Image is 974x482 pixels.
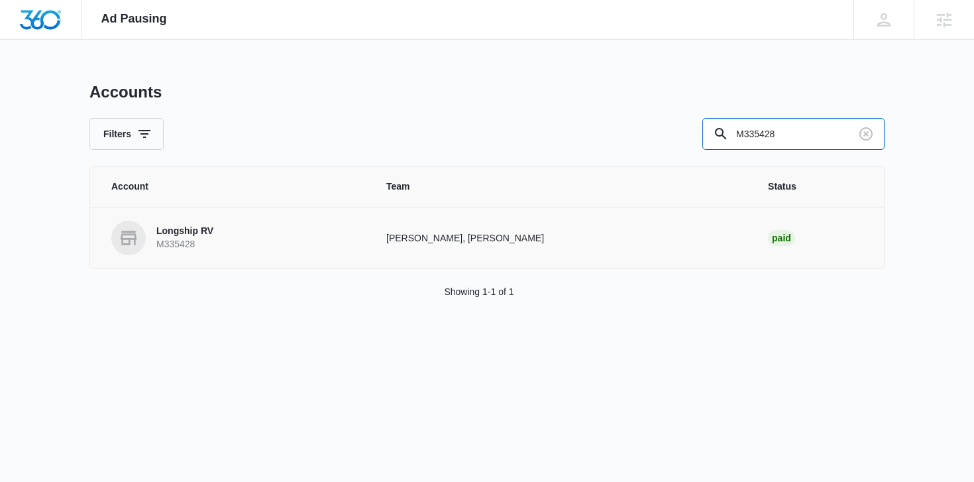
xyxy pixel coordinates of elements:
div: Paid [768,230,795,246]
p: Longship RV [156,225,213,238]
div: Domain Overview [50,78,119,87]
button: Filters [89,118,164,150]
span: Account [111,180,354,194]
img: tab_keywords_by_traffic_grey.svg [132,77,142,88]
p: Showing 1-1 of 1 [444,285,514,299]
p: [PERSON_NAME], [PERSON_NAME] [386,231,736,245]
button: Clear [855,123,877,145]
img: tab_domain_overview_orange.svg [36,77,46,88]
input: Search By Account Number [702,118,885,150]
span: Status [768,180,863,194]
div: v 4.0.25 [37,21,65,32]
div: Domain: [DOMAIN_NAME] [34,34,146,45]
p: M335428 [156,238,213,251]
img: logo_orange.svg [21,21,32,32]
a: Longship RVM335428 [111,221,354,255]
img: website_grey.svg [21,34,32,45]
div: Keywords by Traffic [146,78,223,87]
span: Team [386,180,736,194]
h1: Accounts [89,82,162,102]
span: Ad Pausing [101,12,167,26]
